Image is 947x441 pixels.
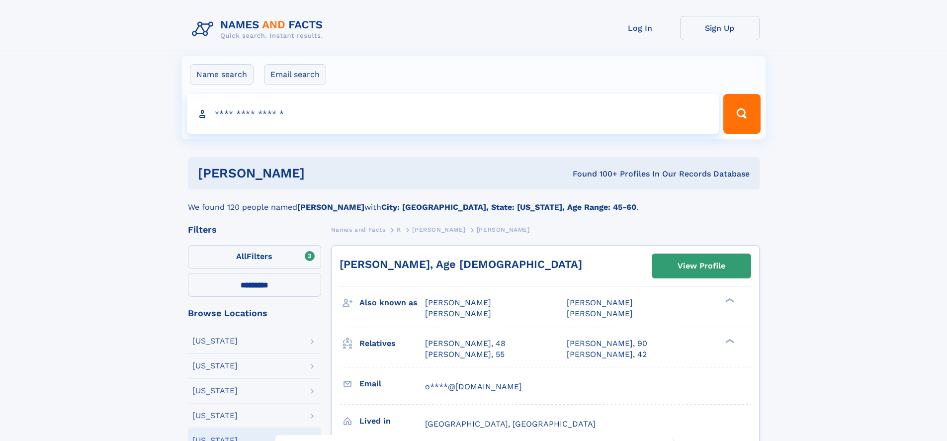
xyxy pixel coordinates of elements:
[425,419,596,429] span: [GEOGRAPHIC_DATA], [GEOGRAPHIC_DATA]
[425,309,491,318] span: [PERSON_NAME]
[188,245,321,269] label: Filters
[236,252,247,261] span: All
[723,338,735,344] div: ❯
[198,167,439,179] h1: [PERSON_NAME]
[359,294,425,311] h3: Also known as
[297,202,364,212] b: [PERSON_NAME]
[477,226,530,233] span: [PERSON_NAME]
[359,413,425,430] h3: Lived in
[412,226,465,233] span: [PERSON_NAME]
[652,254,751,278] a: View Profile
[678,255,725,277] div: View Profile
[188,309,321,318] div: Browse Locations
[567,309,633,318] span: [PERSON_NAME]
[192,362,238,370] div: [US_STATE]
[188,16,331,43] img: Logo Names and Facts
[381,202,636,212] b: City: [GEOGRAPHIC_DATA], State: [US_STATE], Age Range: 45-60
[425,338,506,349] a: [PERSON_NAME], 48
[192,337,238,345] div: [US_STATE]
[438,169,750,179] div: Found 100+ Profiles In Our Records Database
[601,16,680,40] a: Log In
[359,375,425,392] h3: Email
[192,387,238,395] div: [US_STATE]
[567,338,647,349] a: [PERSON_NAME], 90
[264,64,326,85] label: Email search
[192,412,238,420] div: [US_STATE]
[723,94,760,134] button: Search Button
[331,223,386,236] a: Names and Facts
[340,258,582,270] a: [PERSON_NAME], Age [DEMOGRAPHIC_DATA]
[397,226,401,233] span: R
[187,94,719,134] input: search input
[397,223,401,236] a: R
[680,16,760,40] a: Sign Up
[412,223,465,236] a: [PERSON_NAME]
[190,64,254,85] label: Name search
[567,298,633,307] span: [PERSON_NAME]
[188,189,760,213] div: We found 120 people named with .
[425,349,505,360] a: [PERSON_NAME], 55
[723,297,735,304] div: ❯
[567,349,647,360] a: [PERSON_NAME], 42
[188,225,321,234] div: Filters
[425,298,491,307] span: [PERSON_NAME]
[359,335,425,352] h3: Relatives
